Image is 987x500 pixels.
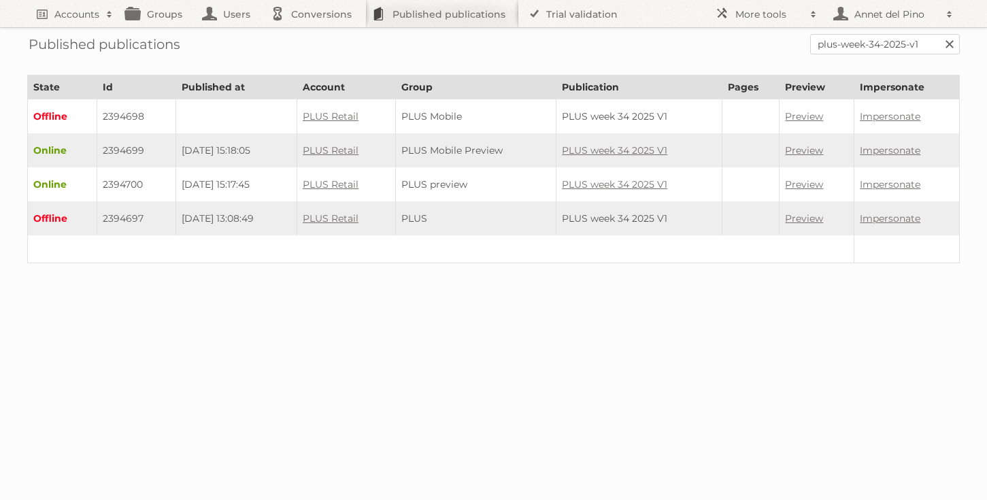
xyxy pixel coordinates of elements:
td: Online [28,167,97,201]
td: PLUS [396,201,556,235]
a: Impersonate [860,144,920,156]
td: 2394699 [97,133,176,167]
th: Account [297,76,396,99]
th: Published at [176,76,297,99]
h2: Accounts [54,7,99,21]
a: Preview [785,212,823,224]
td: 2394698 [97,99,176,134]
td: Online [28,133,97,167]
a: Impersonate [860,110,920,122]
td: 2394697 [97,201,176,235]
td: Offline [28,99,97,134]
h2: Annet del Pino [851,7,939,21]
td: PLUS preview [396,167,556,201]
a: Impersonate [860,178,920,190]
th: Preview [780,76,854,99]
td: PLUS week 34 2025 V1 [556,201,722,235]
a: PLUS week 34 2025 V1 [562,144,667,156]
a: PLUS week 34 2025 V1 [562,178,667,190]
h2: More tools [735,7,803,21]
th: Publication [556,76,722,99]
td: 2394700 [97,167,176,201]
td: PLUS Mobile Preview [396,133,556,167]
span: [DATE] 15:18:05 [182,144,250,156]
span: [DATE] 15:17:45 [182,178,250,190]
th: Id [97,76,176,99]
th: Group [396,76,556,99]
td: PLUS week 34 2025 V1 [556,99,722,134]
a: PLUS Retail [303,212,358,224]
a: PLUS Retail [303,178,358,190]
a: Impersonate [860,212,920,224]
th: Pages [722,76,780,99]
td: PLUS Mobile [396,99,556,134]
th: State [28,76,97,99]
a: Preview [785,110,823,122]
span: [DATE] 13:08:49 [182,212,254,224]
th: Impersonate [854,76,960,99]
a: Preview [785,144,823,156]
a: Preview [785,178,823,190]
td: Offline [28,201,97,235]
a: PLUS Retail [303,110,358,122]
a: PLUS Retail [303,144,358,156]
